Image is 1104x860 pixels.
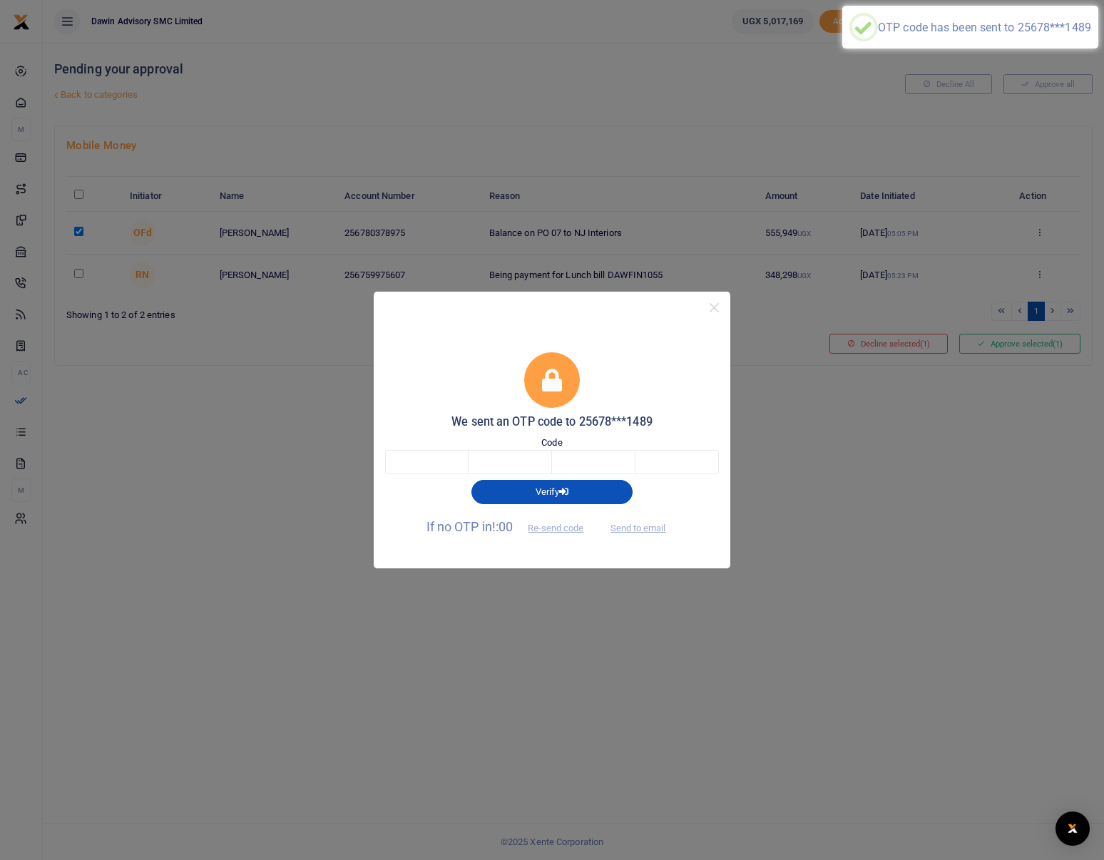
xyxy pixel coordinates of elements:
[492,519,513,534] span: !:00
[878,21,1091,34] div: OTP code has been sent to 25678***1489
[1056,812,1090,846] div: Open Intercom Messenger
[385,415,719,429] h5: We sent an OTP code to 25678***1489
[704,297,725,318] button: Close
[541,436,562,450] label: Code
[471,480,633,504] button: Verify
[426,519,596,534] span: If no OTP in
